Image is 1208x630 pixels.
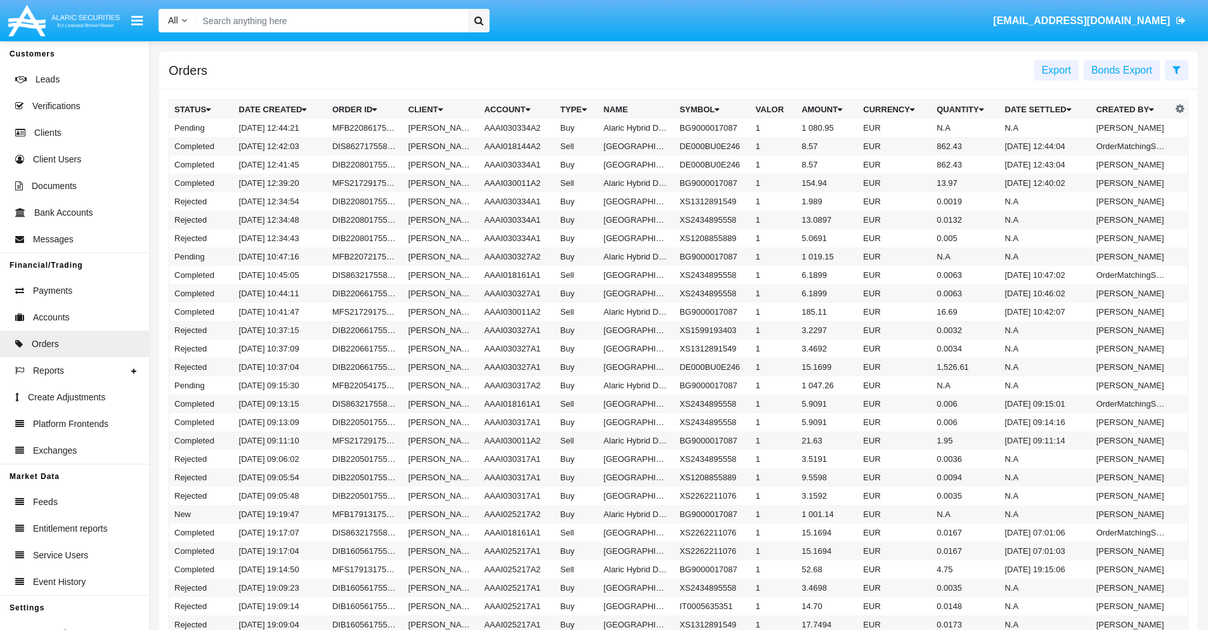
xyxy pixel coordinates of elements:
[796,100,858,119] th: Amount
[1091,192,1172,211] td: [PERSON_NAME]
[999,376,1091,395] td: N.A
[479,450,555,468] td: AAAI030317A1
[327,431,403,450] td: MFS217291755853870720
[1091,137,1172,155] td: OrderMatchingService
[675,174,751,192] td: BG9000017087
[479,395,555,413] td: AAAI018161A1
[999,119,1091,137] td: N.A
[327,413,403,431] td: DIB220501755853989439
[169,192,234,211] td: Rejected
[751,339,797,358] td: 1
[168,15,178,25] span: All
[796,119,858,137] td: 1 080.95
[675,155,751,174] td: DE000BU0E246
[327,339,403,358] td: DIB220661755859029523
[169,413,234,431] td: Completed
[169,266,234,284] td: Completed
[932,321,999,339] td: 0.0032
[932,155,999,174] td: 862.43
[599,321,675,339] td: [GEOGRAPHIC_DATA] - [DATE]
[932,303,999,321] td: 16.69
[327,395,403,413] td: DIS86321755853995841
[599,395,675,413] td: [GEOGRAPHIC_DATA] - [DATE]
[234,413,327,431] td: [DATE] 09:13:09
[169,65,207,75] h5: Orders
[33,284,72,298] span: Payments
[479,174,555,192] td: AAAI030011A2
[999,192,1091,211] td: N.A
[33,233,74,246] span: Messages
[555,321,599,339] td: Buy
[327,321,403,339] td: DIB220661755859035149
[675,303,751,321] td: BG9000017087
[999,431,1091,450] td: [DATE] 09:11:14
[599,192,675,211] td: [GEOGRAPHIC_DATA] - [DATE]
[479,284,555,303] td: AAAI030327A1
[234,266,327,284] td: [DATE] 10:45:05
[1091,303,1172,321] td: [PERSON_NAME]
[555,192,599,211] td: Buy
[751,174,797,192] td: 1
[932,229,999,247] td: 0.005
[599,266,675,284] td: [GEOGRAPHIC_DATA] - [DATE]
[169,431,234,450] td: Completed
[169,229,234,247] td: Rejected
[599,100,675,119] th: Name
[1091,321,1172,339] td: [PERSON_NAME]
[479,303,555,321] td: AAAI030011A2
[403,192,479,211] td: [PERSON_NAME]
[999,211,1091,229] td: N.A
[234,358,327,376] td: [DATE] 10:37:04
[999,395,1091,413] td: [DATE] 09:15:01
[479,266,555,284] td: AAAI018161A1
[327,358,403,376] td: DIB220661755859024066
[932,100,999,119] th: Quantity
[751,155,797,174] td: 1
[932,137,999,155] td: 862.43
[932,413,999,431] td: 0.006
[234,137,327,155] td: [DATE] 12:42:03
[796,229,858,247] td: 5.0691
[599,376,675,395] td: Alaric Hybrid Deposit Fund
[751,137,797,155] td: 1
[796,155,858,174] td: 8.57
[858,339,932,358] td: EUR
[479,358,555,376] td: AAAI030327A1
[932,284,999,303] td: 0.0063
[599,413,675,431] td: [GEOGRAPHIC_DATA] - [DATE]
[858,431,932,450] td: EUR
[751,358,797,376] td: 1
[599,339,675,358] td: [GEOGRAPHIC_DATA] - [DATE]
[33,549,88,562] span: Service Users
[403,137,479,155] td: [PERSON_NAME]
[675,339,751,358] td: XS1312891549
[403,395,479,413] td: [PERSON_NAME]
[1034,60,1079,81] button: Export
[403,303,479,321] td: [PERSON_NAME]
[555,339,599,358] td: Buy
[479,137,555,155] td: AAAI018144A2
[796,247,858,266] td: 1 019.15
[555,137,599,155] td: Sell
[751,100,797,119] th: Valor
[169,450,234,468] td: Rejected
[675,266,751,284] td: XS2434895558
[1091,431,1172,450] td: [PERSON_NAME]
[169,321,234,339] td: Rejected
[796,431,858,450] td: 21.63
[796,413,858,431] td: 5.9091
[234,211,327,229] td: [DATE] 12:34:48
[858,211,932,229] td: EUR
[555,229,599,247] td: Buy
[999,413,1091,431] td: [DATE] 09:14:16
[1091,155,1172,174] td: [PERSON_NAME]
[932,174,999,192] td: 13.97
[751,229,797,247] td: 1
[169,119,234,137] td: Pending
[675,376,751,395] td: BG9000017087
[858,358,932,376] td: EUR
[751,284,797,303] td: 1
[796,174,858,192] td: 154.94
[599,119,675,137] td: Alaric Hybrid Deposit Fund
[796,211,858,229] td: 13.0897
